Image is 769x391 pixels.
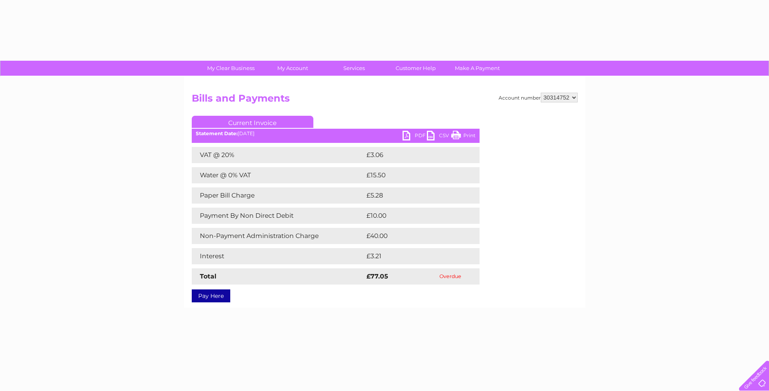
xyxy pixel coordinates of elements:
[382,61,449,76] a: Customer Help
[403,131,427,142] a: PDF
[192,289,230,302] a: Pay Here
[197,61,264,76] a: My Clear Business
[192,248,364,264] td: Interest
[444,61,511,76] a: Make A Payment
[259,61,326,76] a: My Account
[192,187,364,204] td: Paper Bill Charge
[192,228,364,244] td: Non-Payment Administration Charge
[364,147,461,163] td: £3.06
[192,208,364,224] td: Payment By Non Direct Debit
[499,93,578,102] div: Account number
[364,208,463,224] td: £10.00
[196,130,238,136] b: Statement Date:
[200,272,216,280] strong: Total
[451,131,476,142] a: Print
[192,147,364,163] td: VAT @ 20%
[364,228,464,244] td: £40.00
[366,272,388,280] strong: £77.05
[192,167,364,183] td: Water @ 0% VAT
[364,167,463,183] td: £15.50
[192,116,313,128] a: Current Invoice
[192,93,578,108] h2: Bills and Payments
[421,268,479,285] td: Overdue
[427,131,451,142] a: CSV
[364,248,459,264] td: £3.21
[364,187,461,204] td: £5.28
[321,61,388,76] a: Services
[192,131,480,136] div: [DATE]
